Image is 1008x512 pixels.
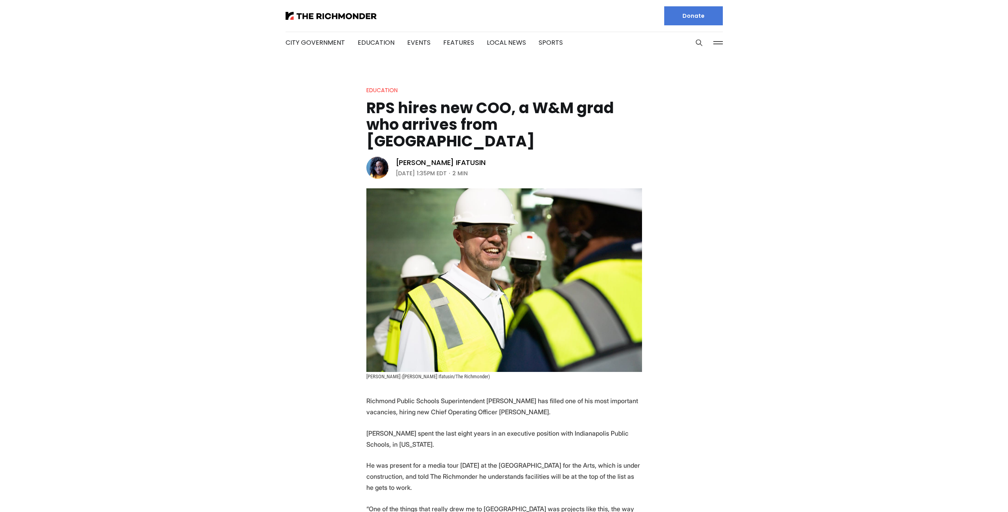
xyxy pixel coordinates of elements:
p: [PERSON_NAME] spent the last eight years in an executive position with Indianapolis Public School... [366,428,642,450]
button: Search this site [693,37,705,49]
p: He was present for a media tour [DATE] at the [GEOGRAPHIC_DATA] for the Arts, which is under cons... [366,460,642,493]
p: Richmond Public Schools Superintendent [PERSON_NAME] has filled one of his most important vacanci... [366,395,642,417]
time: [DATE] 1:35PM EDT [396,169,447,178]
a: Education [358,38,394,47]
a: Local News [487,38,526,47]
a: Sports [539,38,563,47]
span: [PERSON_NAME] ([PERSON_NAME] Ifatusin/The Richmonder) [366,374,490,379]
a: Donate [664,6,723,25]
a: [PERSON_NAME] Ifatusin [396,158,486,167]
a: Education [366,86,398,94]
a: City Government [286,38,345,47]
a: Features [443,38,474,47]
span: 2 min [452,169,468,178]
img: The Richmonder [286,12,377,20]
h1: RPS hires new COO, a W&M grad who arrives from [GEOGRAPHIC_DATA] [366,100,642,150]
img: RPS hires new COO, a W&M grad who arrives from Indianapolis [366,188,642,372]
a: Events [407,38,431,47]
img: Victoria A. Ifatusin [366,157,389,179]
iframe: portal-trigger [941,473,1008,512]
